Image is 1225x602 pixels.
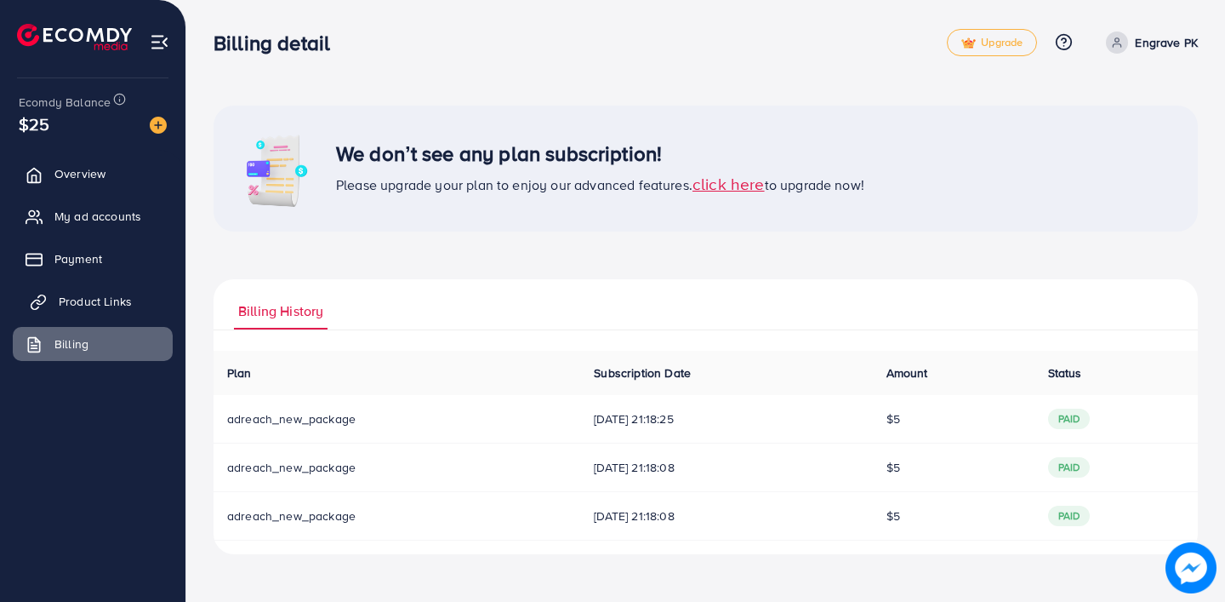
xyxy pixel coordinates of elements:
[19,94,111,111] span: Ecomdy Balance
[54,165,105,182] span: Overview
[594,364,691,381] span: Subscription Date
[886,410,900,427] span: $5
[19,112,49,136] span: $25
[13,327,173,361] a: Billing
[17,24,132,50] img: logo
[692,172,765,195] span: click here
[227,459,356,476] span: adreach_new_package
[227,364,252,381] span: Plan
[886,459,900,476] span: $5
[59,293,132,310] span: Product Links
[214,31,344,55] h3: Billing detail
[594,459,858,476] span: [DATE] 21:18:08
[54,335,88,353] span: Billing
[227,410,356,427] span: adreach_new_package
[54,250,102,267] span: Payment
[1099,32,1198,54] a: Engrave PK
[961,37,1023,49] span: Upgrade
[54,208,141,225] span: My ad accounts
[1135,32,1198,53] p: Engrave PK
[13,242,173,276] a: Payment
[1048,506,1091,526] span: paid
[238,301,323,321] span: Billing History
[1048,409,1091,429] span: paid
[1048,364,1082,381] span: Status
[961,37,976,49] img: tick
[1165,542,1216,593] img: image
[594,410,858,427] span: [DATE] 21:18:25
[1048,457,1091,478] span: paid
[886,507,900,525] span: $5
[947,29,1037,56] a: tickUpgrade
[336,175,864,194] span: Please upgrade your plan to enjoy our advanced features. to upgrade now!
[13,199,173,233] a: My ad accounts
[594,507,858,525] span: [DATE] 21:18:08
[336,141,864,166] h3: We don’t see any plan subscription!
[150,32,169,52] img: menu
[13,284,173,318] a: Product Links
[13,157,173,191] a: Overview
[234,126,319,211] img: image
[227,507,356,525] span: adreach_new_package
[886,364,928,381] span: Amount
[150,117,167,134] img: image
